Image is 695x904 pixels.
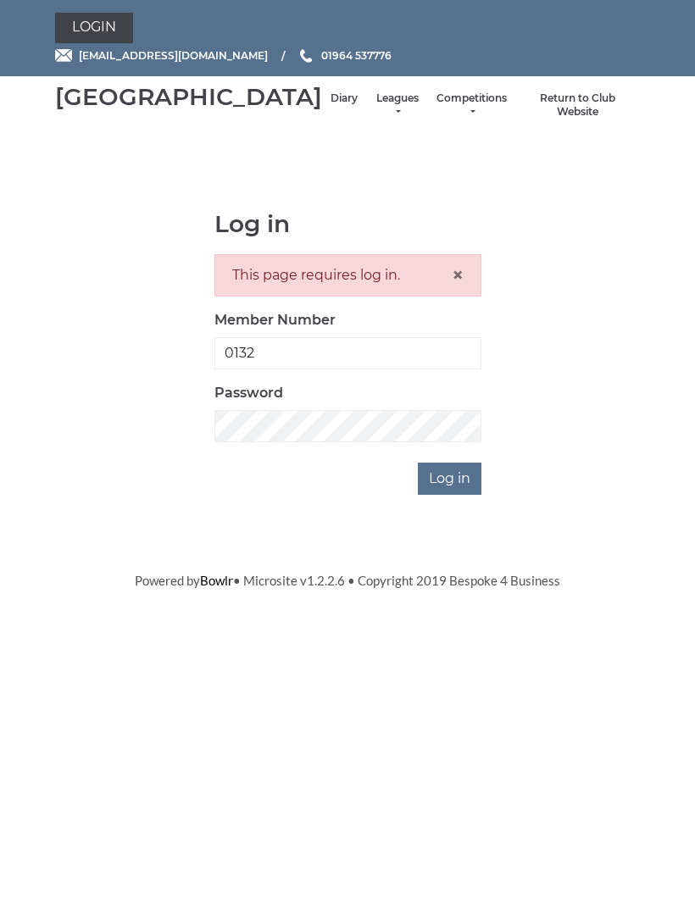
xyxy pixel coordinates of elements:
a: Bowlr [200,573,233,588]
span: [EMAIL_ADDRESS][DOMAIN_NAME] [79,49,268,62]
div: [GEOGRAPHIC_DATA] [55,84,322,110]
h1: Log in [214,211,481,237]
a: Return to Club Website [524,92,631,119]
a: Phone us 01964 537776 [297,47,392,64]
button: Close [452,265,464,286]
label: Password [214,383,283,403]
div: This page requires log in. [214,254,481,297]
a: Leagues [375,92,420,119]
img: Email [55,49,72,62]
a: Email [EMAIL_ADDRESS][DOMAIN_NAME] [55,47,268,64]
a: Login [55,13,133,43]
img: Phone us [300,49,312,63]
a: Competitions [436,92,507,119]
span: 01964 537776 [321,49,392,62]
span: × [452,263,464,287]
input: Log in [418,463,481,495]
span: Powered by • Microsite v1.2.2.6 • Copyright 2019 Bespoke 4 Business [135,573,560,588]
a: Diary [331,92,358,106]
label: Member Number [214,310,336,330]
